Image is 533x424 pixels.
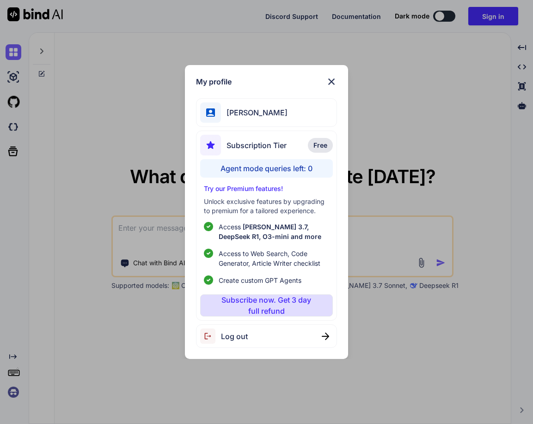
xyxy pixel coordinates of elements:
p: Subscribe now. Get 3 day full refund [218,294,314,317]
img: subscription [200,135,221,155]
span: Create custom GPT Agents [219,275,301,285]
img: checklist [204,222,213,231]
p: Unlock exclusive features by upgrading to premium for a tailored experience. [204,197,329,215]
img: profile [206,108,215,117]
h1: My profile [196,76,232,87]
p: Access [219,222,329,241]
img: logout [200,328,221,344]
p: Try our Premium features! [204,184,329,193]
span: Access to Web Search, Code Generator, Article Writer checklist [219,249,329,268]
img: close [326,76,337,87]
span: Log out [221,331,248,342]
span: [PERSON_NAME] [221,107,288,118]
img: checklist [204,249,213,258]
img: close [322,333,329,340]
button: Subscribe now. Get 3 day full refund [200,294,332,317]
span: [PERSON_NAME] 3.7, DeepSeek R1, O3-mini and more [219,223,321,240]
div: Agent mode queries left: 0 [200,159,332,178]
img: checklist [204,275,213,285]
span: Free [313,141,327,150]
span: Subscription Tier [227,140,287,151]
